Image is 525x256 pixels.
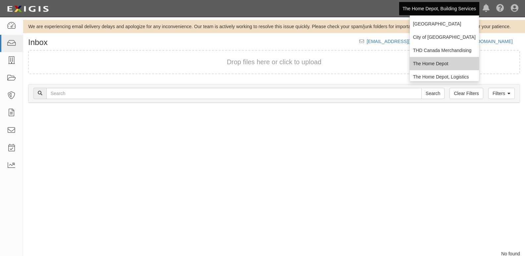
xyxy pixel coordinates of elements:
a: The Home Depot [410,57,479,70]
i: Help Center - Complianz [496,5,504,13]
a: The Home Depot, Logistics [410,70,479,83]
a: [GEOGRAPHIC_DATA] [410,17,479,30]
a: Filters [488,88,515,99]
input: Search [46,88,422,99]
a: The Home Depot, Building Services [399,2,479,15]
img: logo-5460c22ac91f19d4615b14bd174203de0afe785f0fc80cf4dbbc73dc1793850b.png [5,3,51,15]
h1: Inbox [28,38,48,47]
button: Drop files here or click to upload [227,57,322,67]
a: City of [GEOGRAPHIC_DATA] [410,30,479,44]
a: [EMAIL_ADDRESS][DOMAIN_NAME] [367,39,445,44]
a: [URL][DOMAIN_NAME] [464,39,520,44]
a: THD Canada Merchandising [410,44,479,57]
a: Clear Filters [449,88,483,99]
input: Search [421,88,445,99]
div: We are experiencing email delivery delays and apologize for any inconvenience. Our team is active... [23,23,525,30]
